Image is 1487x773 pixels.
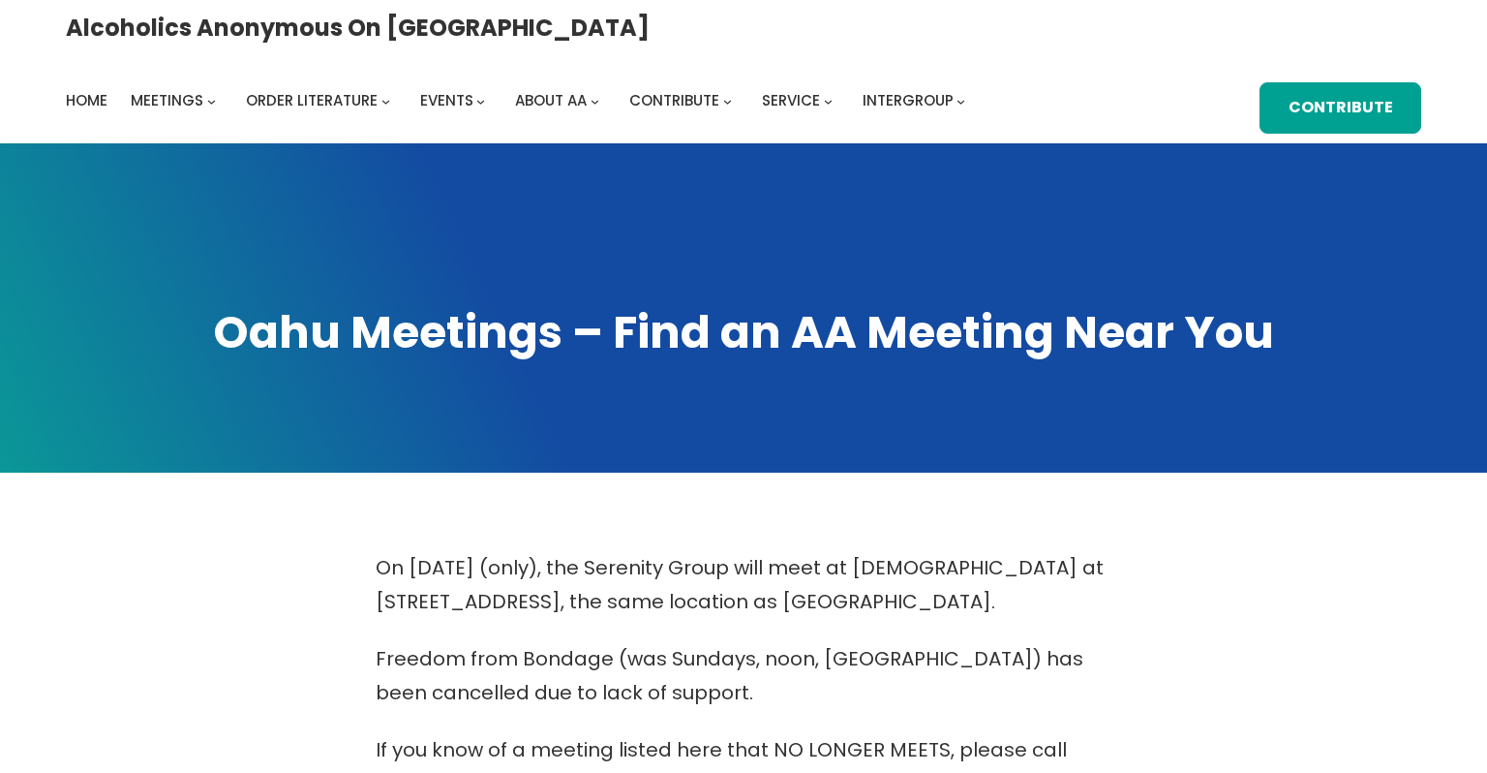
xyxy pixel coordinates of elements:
[420,87,473,114] a: Events
[476,97,485,106] button: Events submenu
[956,97,965,106] button: Intergroup submenu
[246,90,378,110] span: Order Literature
[131,87,203,114] a: Meetings
[629,90,719,110] span: Contribute
[207,97,216,106] button: Meetings submenu
[863,87,954,114] a: Intergroup
[762,87,820,114] a: Service
[376,551,1111,619] p: On [DATE] (only), the Serenity Group will meet at [DEMOGRAPHIC_DATA] at [STREET_ADDRESS], the sam...
[515,87,587,114] a: About AA
[762,90,820,110] span: Service
[381,97,390,106] button: Order Literature submenu
[723,97,732,106] button: Contribute submenu
[66,90,107,110] span: Home
[591,97,599,106] button: About AA submenu
[66,87,107,114] a: Home
[66,7,650,48] a: Alcoholics Anonymous on [GEOGRAPHIC_DATA]
[66,302,1421,363] h1: Oahu Meetings – Find an AA Meeting Near You
[131,90,203,110] span: Meetings
[629,87,719,114] a: Contribute
[420,90,473,110] span: Events
[515,90,587,110] span: About AA
[863,90,954,110] span: Intergroup
[66,87,972,114] nav: Intergroup
[1259,82,1421,134] a: Contribute
[376,642,1111,710] p: Freedom from Bondage (was Sundays, noon, [GEOGRAPHIC_DATA]) has been cancelled due to lack of sup...
[824,97,833,106] button: Service submenu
